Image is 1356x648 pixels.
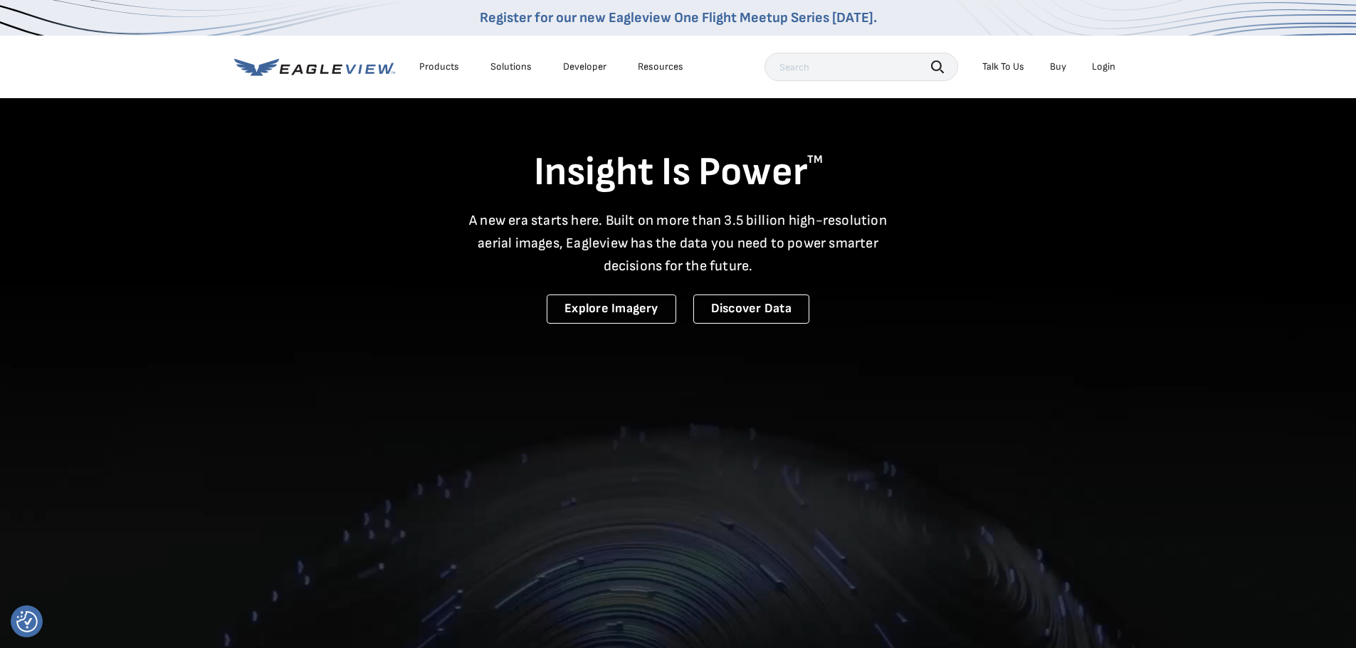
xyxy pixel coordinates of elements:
a: Explore Imagery [547,294,676,324]
div: Resources [638,60,683,73]
a: Buy [1050,60,1066,73]
div: Solutions [490,60,532,73]
img: Revisit consent button [16,611,38,632]
input: Search [764,53,958,81]
a: Discover Data [693,294,809,324]
sup: TM [807,153,823,166]
a: Developer [563,60,606,73]
h1: Insight Is Power [234,148,1123,198]
div: Login [1092,60,1115,73]
div: Talk To Us [982,60,1024,73]
a: Register for our new Eagleview One Flight Meetup Series [DATE]. [480,9,877,26]
p: A new era starts here. Built on more than 3.5 billion high-resolution aerial images, Eagleview ha... [461,209,896,277]
button: Consent Preferences [16,611,38,632]
div: Products [419,60,459,73]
